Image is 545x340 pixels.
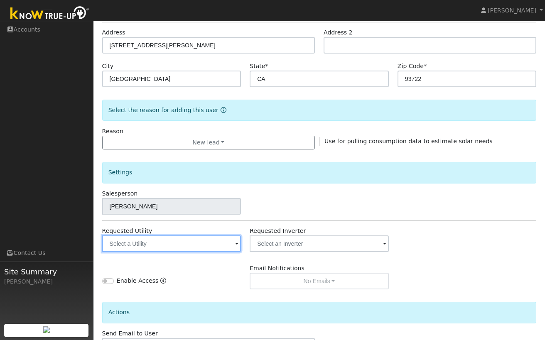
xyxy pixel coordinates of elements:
[488,7,536,14] span: [PERSON_NAME]
[324,138,493,144] span: Use for pulling consumption data to estimate solar needs
[102,189,138,198] label: Salesperson
[102,28,125,37] label: Address
[102,136,315,150] button: New lead
[102,329,158,338] label: Send Email to User
[424,63,427,69] span: Required
[102,127,123,136] label: Reason
[250,235,389,252] input: Select an Inverter
[102,62,114,71] label: City
[117,276,159,285] label: Enable Access
[102,235,241,252] input: Select a Utility
[250,227,306,235] label: Requested Inverter
[398,62,427,71] label: Zip Code
[250,62,268,71] label: State
[102,227,152,235] label: Requested Utility
[102,198,241,215] input: Select a User
[4,266,89,277] span: Site Summary
[43,326,50,333] img: retrieve
[6,5,93,23] img: Know True-Up
[324,28,353,37] label: Address 2
[160,276,166,289] a: Enable Access
[265,63,268,69] span: Required
[102,100,537,121] div: Select the reason for adding this user
[250,264,304,273] label: Email Notifications
[4,277,89,286] div: [PERSON_NAME]
[218,107,226,113] a: Reason for new user
[102,162,537,183] div: Settings
[102,302,537,323] div: Actions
